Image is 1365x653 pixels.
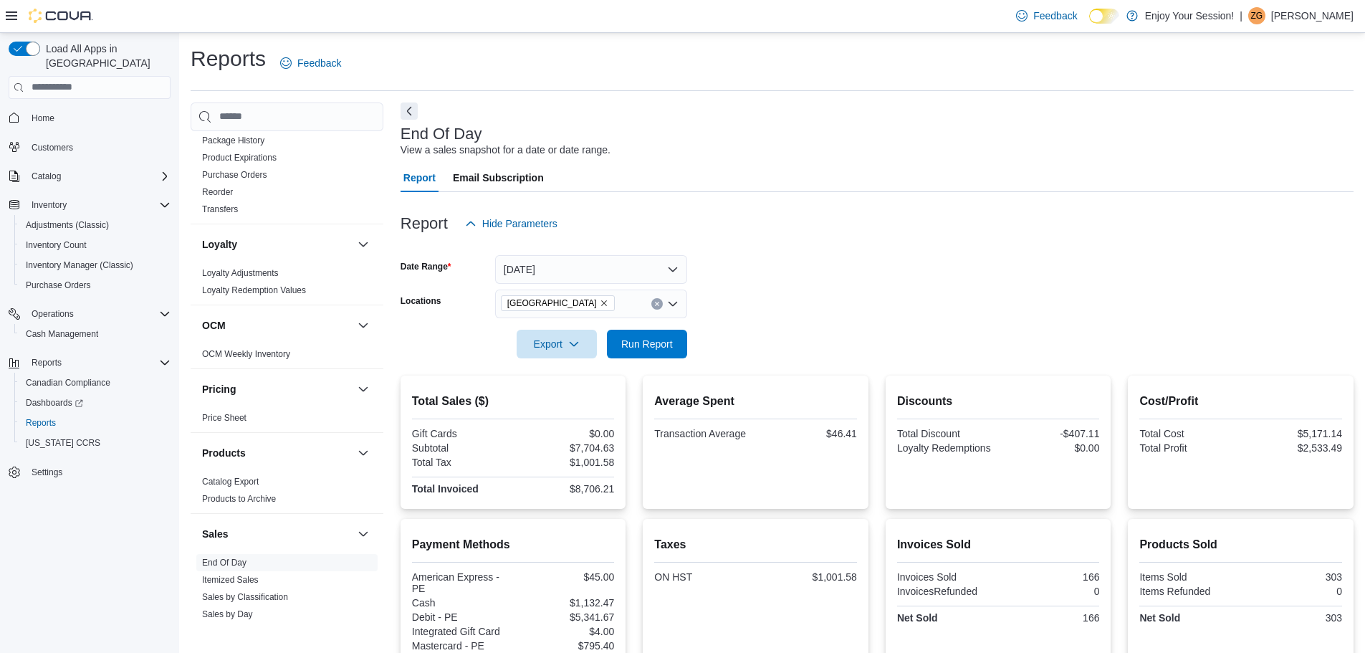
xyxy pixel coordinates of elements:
[202,187,233,197] a: Reorder
[202,575,259,585] a: Itemized Sales
[3,304,176,324] button: Operations
[20,325,104,343] a: Cash Management
[26,463,171,481] span: Settings
[20,414,62,432] a: Reports
[26,377,110,389] span: Canadian Compliance
[191,44,266,73] h1: Reports
[202,413,246,423] a: Price Sheet
[20,394,171,411] span: Dashboards
[202,170,267,180] a: Purchase Orders
[654,571,752,583] div: ON HST
[26,259,133,271] span: Inventory Manager (Classic)
[897,586,995,597] div: InvoicesRefunded
[202,382,352,396] button: Pricing
[654,536,857,553] h2: Taxes
[26,354,67,371] button: Reports
[14,324,176,344] button: Cash Management
[14,235,176,255] button: Inventory Count
[355,444,372,462] button: Products
[453,163,544,192] span: Email Subscription
[501,295,615,311] span: Brockville
[191,264,383,305] div: Loyalty
[1001,571,1099,583] div: 166
[202,446,246,460] h3: Products
[525,330,588,358] span: Export
[202,558,246,568] a: End Of Day
[20,237,92,254] a: Inventory Count
[1145,7,1235,24] p: Enjoy Your Session!
[202,285,306,296] span: Loyalty Redemption Values
[412,611,510,623] div: Debit - PE
[202,527,229,541] h3: Sales
[412,442,510,454] div: Subtotal
[26,110,60,127] a: Home
[32,171,61,182] span: Catalog
[202,204,238,215] span: Transfers
[202,527,352,541] button: Sales
[516,457,614,468] div: $1,001.58
[14,413,176,433] button: Reports
[202,609,253,620] span: Sales by Day
[1001,612,1099,624] div: 166
[516,483,614,495] div: $8,706.21
[600,299,608,308] button: Remove Brockville from selection in this group
[1010,1,1083,30] a: Feedback
[1271,7,1354,24] p: [PERSON_NAME]
[32,308,74,320] span: Operations
[651,298,663,310] button: Clear input
[897,442,995,454] div: Loyalty Redemptions
[202,268,279,278] a: Loyalty Adjustments
[3,166,176,186] button: Catalog
[3,137,176,158] button: Customers
[202,609,253,619] a: Sales by Day
[202,476,259,487] span: Catalog Export
[355,236,372,253] button: Loyalty
[20,257,139,274] a: Inventory Manager (Classic)
[20,216,115,234] a: Adjustments (Classic)
[607,330,687,358] button: Run Report
[32,199,67,211] span: Inventory
[202,494,276,504] a: Products to Archive
[26,305,80,323] button: Operations
[897,393,1100,410] h2: Discounts
[516,571,614,583] div: $45.00
[1033,9,1077,23] span: Feedback
[202,382,236,396] h3: Pricing
[403,163,436,192] span: Report
[14,255,176,275] button: Inventory Manager (Classic)
[412,483,479,495] strong: Total Invoiced
[1001,428,1099,439] div: -$407.11
[26,196,72,214] button: Inventory
[1244,571,1342,583] div: 303
[412,597,510,609] div: Cash
[412,393,615,410] h2: Total Sales ($)
[507,296,597,310] span: [GEOGRAPHIC_DATA]
[517,330,597,358] button: Export
[20,374,171,391] span: Canadian Compliance
[401,143,610,158] div: View a sales snapshot for a date or date range.
[26,328,98,340] span: Cash Management
[20,277,97,294] a: Purchase Orders
[355,317,372,334] button: OCM
[1139,612,1180,624] strong: Net Sold
[202,135,264,146] a: Package History
[759,428,857,439] div: $46.41
[202,557,246,568] span: End Of Day
[412,640,510,652] div: Mastercard - PE
[20,394,89,411] a: Dashboards
[26,354,171,371] span: Reports
[202,591,288,603] span: Sales by Classification
[26,239,87,251] span: Inventory Count
[26,168,67,185] button: Catalog
[202,186,233,198] span: Reorder
[32,467,62,478] span: Settings
[202,169,267,181] span: Purchase Orders
[401,103,418,120] button: Next
[482,216,557,231] span: Hide Parameters
[20,237,171,254] span: Inventory Count
[26,280,91,291] span: Purchase Orders
[191,409,383,432] div: Pricing
[26,139,79,156] a: Customers
[3,462,176,482] button: Settings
